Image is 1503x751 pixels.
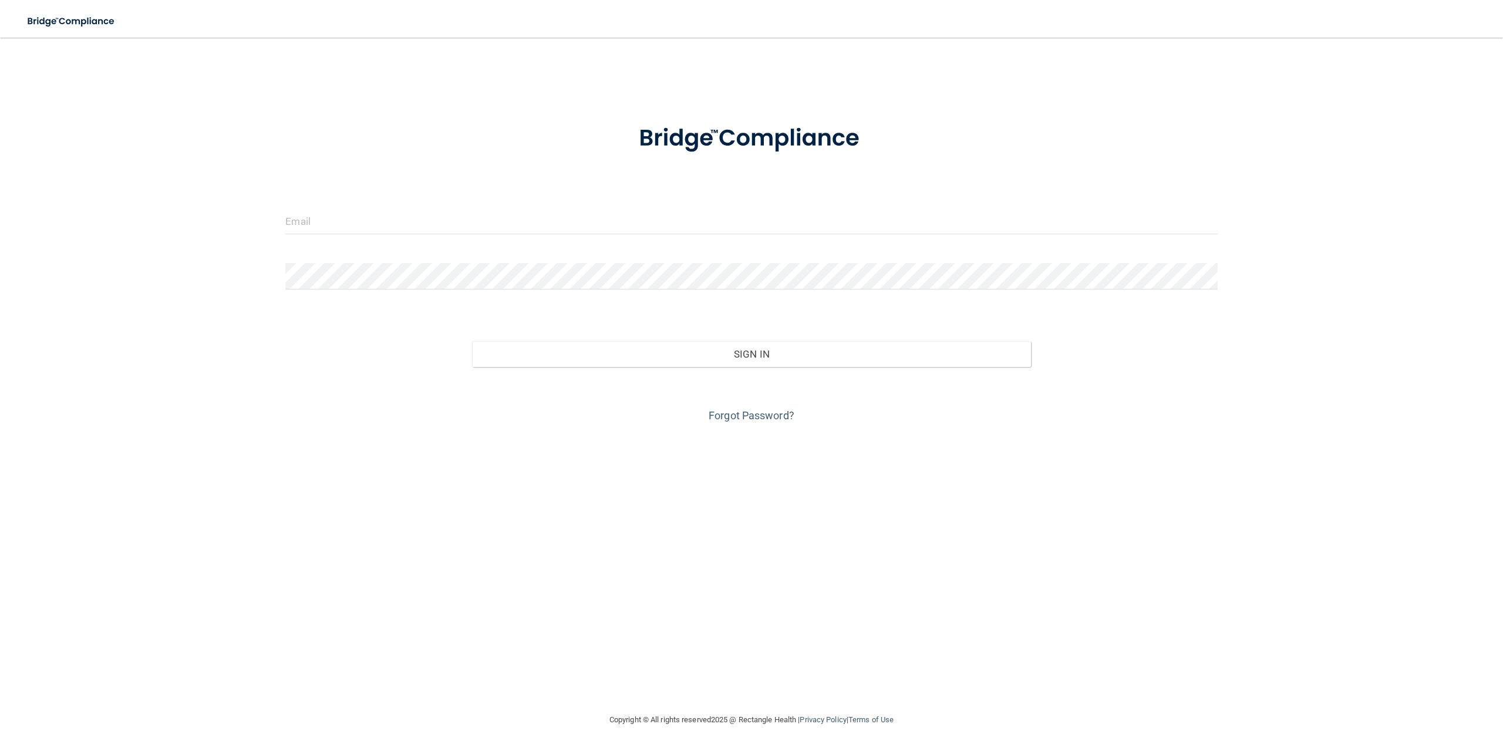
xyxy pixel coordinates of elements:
[615,108,888,169] img: bridge_compliance_login_screen.278c3ca4.svg
[537,701,966,739] div: Copyright © All rights reserved 2025 @ Rectangle Health | |
[472,341,1031,367] button: Sign In
[709,409,794,422] a: Forgot Password?
[18,9,126,33] img: bridge_compliance_login_screen.278c3ca4.svg
[800,715,846,724] a: Privacy Policy
[285,208,1217,234] input: Email
[848,715,894,724] a: Terms of Use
